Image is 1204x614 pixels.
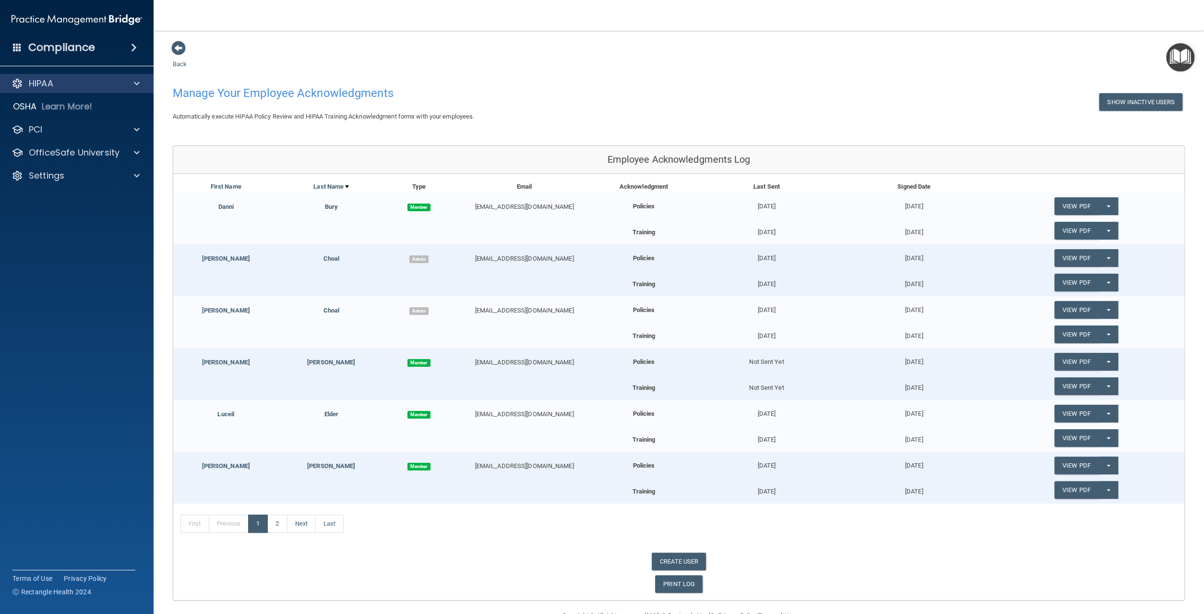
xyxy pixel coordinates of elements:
b: Training [632,436,655,443]
div: Acknowledgment [595,181,693,193]
a: PCI [12,124,140,135]
a: [PERSON_NAME] [307,462,355,470]
b: Training [632,488,655,495]
p: PCI [29,124,42,135]
span: Ⓒ Rectangle Health 2024 [12,587,91,597]
iframe: Drift Widget Chat Controller [1038,546,1192,584]
a: Back [173,49,187,68]
div: [DATE] [693,274,840,290]
div: [DATE] [840,481,988,497]
b: Training [632,384,655,391]
b: Training [632,332,655,339]
a: View PDF [1054,274,1098,291]
a: 2 [267,515,287,533]
div: [EMAIL_ADDRESS][DOMAIN_NAME] [454,305,595,316]
b: Training [632,280,655,288]
a: PRINT LOG [655,575,703,593]
div: Not Sent Yet [693,377,840,394]
a: [PERSON_NAME] [202,359,250,366]
h4: Manage Your Employee Acknowledgments [173,87,757,99]
b: Policies [632,358,655,365]
a: Bury [325,203,338,210]
div: Signed Date [840,181,988,193]
a: Elder [324,410,338,418]
a: CREATE USER [652,553,706,570]
div: [DATE] [840,222,988,238]
a: Previous [209,515,249,533]
div: [DATE] [840,296,988,316]
a: First [180,515,209,533]
a: View PDF [1054,429,1098,447]
b: Policies [632,306,655,313]
div: [DATE] [840,193,988,212]
button: Open Resource Center [1166,43,1194,72]
a: OfficeSafe University [12,147,140,158]
p: Settings [29,170,64,181]
div: [DATE] [693,325,840,342]
div: [DATE] [840,400,988,420]
a: Choal [323,307,339,314]
p: OfficeSafe University [29,147,119,158]
button: Show Inactive Users [1099,93,1182,111]
a: Next [287,515,316,533]
div: Employee Acknowledgments Log [173,146,1184,174]
img: PMB logo [12,10,142,29]
span: Member [407,204,430,211]
a: HIPAA [12,78,140,89]
a: Last Name [313,181,349,193]
div: [DATE] [693,244,840,264]
div: [DATE] [693,429,840,445]
span: Admin [409,255,429,263]
div: [DATE] [693,193,840,212]
div: [EMAIL_ADDRESS][DOMAIN_NAME] [454,357,595,368]
a: [PERSON_NAME] [307,359,355,366]
a: View PDF [1054,405,1098,422]
p: HIPAA [29,78,53,89]
div: [DATE] [840,325,988,342]
div: [DATE] [693,481,840,497]
div: [EMAIL_ADDRESS][DOMAIN_NAME] [454,201,595,213]
a: View PDF [1054,457,1098,474]
a: View PDF [1054,353,1098,371]
a: Last [315,515,344,533]
a: [PERSON_NAME] [202,255,250,262]
b: Policies [632,254,655,262]
div: [DATE] [840,244,988,264]
a: View PDF [1054,481,1098,499]
p: Learn More! [42,101,93,112]
div: [DATE] [693,452,840,471]
a: Terms of Use [12,574,52,583]
div: [DATE] [693,222,840,238]
div: Type [384,181,454,193]
p: OSHA [13,101,37,112]
b: Policies [632,462,655,469]
span: Member [407,359,430,367]
a: Choal [323,255,339,262]
h4: Compliance [28,41,95,54]
b: Policies [632,203,655,210]
b: Training [632,229,655,236]
a: [PERSON_NAME] [202,307,250,314]
a: View PDF [1054,222,1098,240]
span: Member [407,463,430,470]
div: [EMAIL_ADDRESS][DOMAIN_NAME] [454,253,595,265]
a: View PDF [1054,301,1098,319]
div: [DATE] [840,348,988,368]
a: Luceil [217,410,234,418]
div: Not Sent Yet [693,348,840,368]
span: Automatically execute HIPAA Policy Review and HIPAA Training Acknowledgment forms with your emplo... [173,113,474,120]
span: Member [407,411,430,419]
div: Email [454,181,595,193]
b: Policies [632,410,655,417]
div: [DATE] [693,296,840,316]
a: [PERSON_NAME] [202,462,250,470]
a: Danni [218,203,234,210]
a: First Name [211,181,241,193]
div: [DATE] [693,400,840,420]
a: View PDF [1054,377,1098,395]
div: [DATE] [840,377,988,394]
div: [DATE] [840,452,988,471]
div: [DATE] [840,274,988,290]
a: Privacy Policy [64,574,107,583]
a: View PDF [1054,249,1098,267]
